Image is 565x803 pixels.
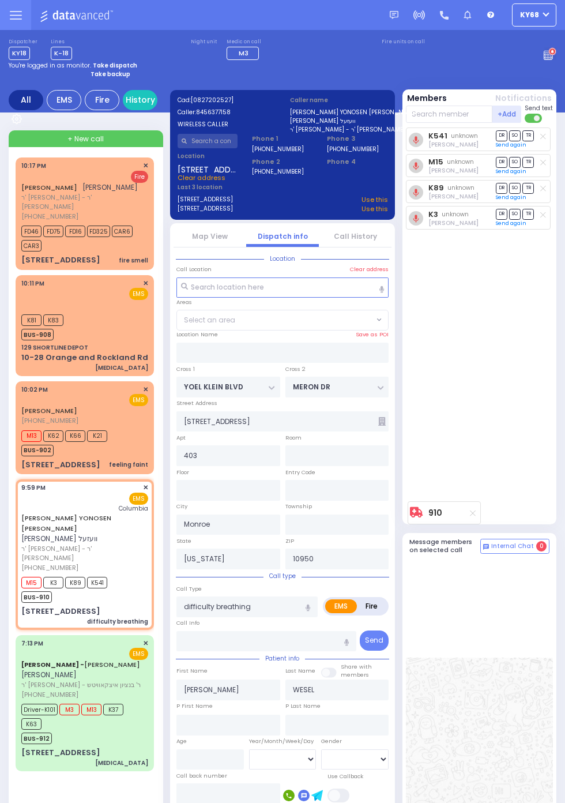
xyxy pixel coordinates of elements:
label: Dispatcher [9,39,37,46]
a: Use this [361,195,388,205]
span: 10:11 PM [21,279,44,288]
button: ky68 [512,3,556,27]
label: City [176,502,187,511]
a: Send again [496,168,526,175]
span: unknown [447,157,474,166]
span: Shlomo Schvimmer [428,219,479,227]
a: Map View [192,231,228,241]
span: 9:59 PM [21,483,46,492]
span: 10:17 PM [21,162,46,170]
label: ZIP [285,537,294,545]
input: Search location here [176,277,389,298]
strong: Take backup [91,70,130,78]
span: DR [496,157,507,168]
button: +Add [492,106,521,123]
span: Location [264,254,301,263]
span: Select an area [184,315,235,325]
label: Caller name [290,96,388,104]
span: BUS-908 [21,329,54,340]
span: 10:02 PM [21,385,48,394]
label: Gender [321,737,342,745]
a: Use this [361,204,388,214]
label: EMS [325,599,357,613]
img: comment-alt.png [483,544,489,550]
span: CAR6 [112,226,133,237]
label: Turn off text [525,112,543,124]
span: [0827202527] [191,96,233,104]
a: [PERSON_NAME] [21,660,140,669]
label: Township [285,502,312,511]
label: Apt [176,434,186,442]
span: KY18 [9,47,30,60]
label: WIRELESS CALLER [178,120,276,129]
span: DR [496,130,507,141]
label: Location [178,152,238,160]
span: Phone 3 [327,134,387,144]
span: You're logged in as monitor. [9,61,91,70]
span: 0 [536,541,547,551]
a: [STREET_ADDRESS] [178,204,233,214]
span: M3 [59,704,80,715]
label: Room [285,434,302,442]
div: [MEDICAL_DATA] [95,363,148,372]
div: All [9,90,43,110]
label: Fire [356,599,387,613]
a: History [123,90,157,110]
span: K62 [43,430,63,442]
span: ✕ [143,161,148,171]
span: EMS [129,648,148,660]
span: CAR3 [21,240,42,252]
span: Patient info [259,654,305,663]
span: K66 [65,430,85,442]
label: [PERSON_NAME] YONOSEN [PERSON_NAME] [290,108,388,117]
div: difficulty breathing [87,617,148,626]
span: K89 [65,577,85,588]
span: Columbia [119,504,148,513]
span: [STREET_ADDRESS] [178,164,238,173]
button: Send [360,631,389,651]
span: K-18 [51,47,72,60]
span: ר' [PERSON_NAME] - ר' בנציון איצקאוויטש [21,680,145,690]
span: SO [509,130,521,141]
span: + New call [67,134,104,144]
span: EMS [129,288,148,300]
a: [PERSON_NAME] [21,183,77,192]
a: K3 [428,210,438,219]
span: [PERSON_NAME] [82,182,138,192]
span: unknown [451,132,478,140]
label: Call Type [176,585,202,593]
span: BUS-902 [21,445,54,456]
span: Phone 4 [327,157,387,167]
span: Internal Chat [491,542,534,550]
span: M13 [21,430,42,442]
span: Jacob Friedman [428,166,479,175]
span: TR [522,183,534,194]
span: K63 [21,718,42,730]
span: Driver-K101 [21,704,58,715]
label: Entry Code [285,468,315,476]
a: Call History [334,231,377,241]
label: [PHONE_NUMBER] [327,145,379,153]
a: M15 [428,157,443,166]
span: Joseph Weinberger [428,140,479,149]
label: Last Name [285,667,315,675]
label: Cross 2 [285,365,306,373]
label: Night unit [191,39,217,46]
label: [PERSON_NAME] וועזעל [290,117,388,125]
span: SO [509,183,521,194]
div: Fire [85,90,119,110]
label: Call Location [176,265,212,273]
span: M3 [239,48,248,58]
span: ר' [PERSON_NAME] - ר' [PERSON_NAME] [21,544,145,563]
span: ✕ [143,385,148,395]
label: Areas [176,298,192,306]
small: Share with [341,663,372,670]
span: K3 [43,577,63,588]
label: Age [176,737,187,745]
label: Save as POI [356,331,389,339]
span: M13 [81,704,101,715]
span: [PHONE_NUMBER] [21,212,78,221]
a: Dispatch info [258,231,308,241]
span: DR [496,183,507,194]
span: Phone 2 [252,157,312,167]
